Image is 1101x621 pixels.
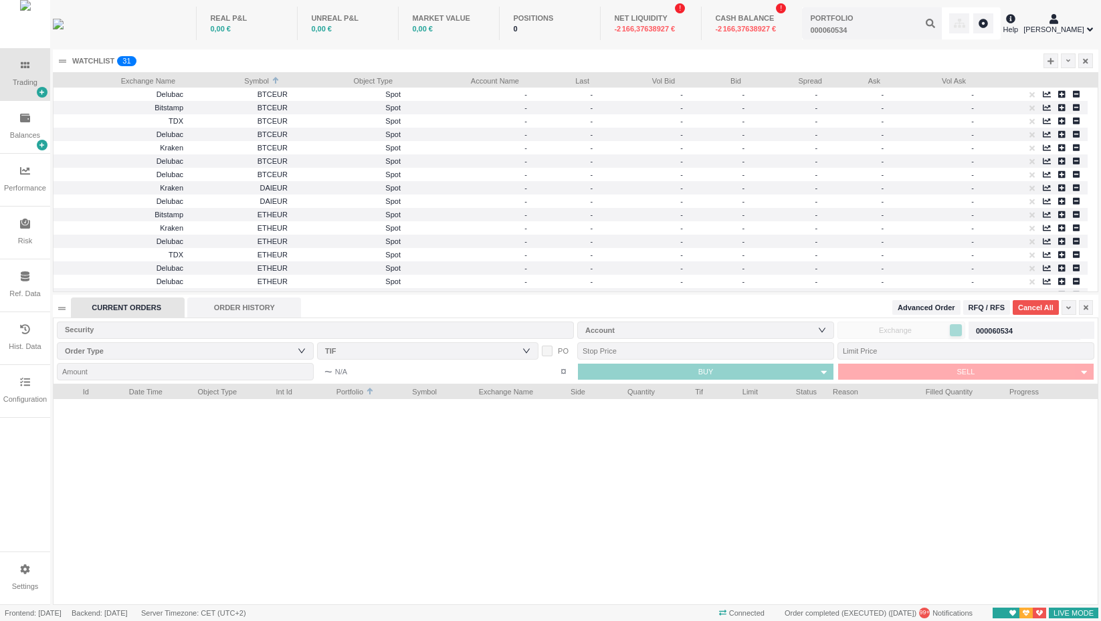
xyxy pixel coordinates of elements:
[296,154,401,169] span: Spot
[191,127,288,142] span: BTCEUR
[157,170,183,178] span: Delubac
[802,7,942,39] input: 000060534
[296,207,401,223] span: Spot
[296,114,401,129] span: Spot
[105,384,163,397] span: Date Time
[191,194,288,209] span: DAIEUR
[157,264,183,272] span: Delubac
[72,55,114,67] div: WATCHLIST
[1003,12,1019,35] div: Help
[601,384,655,397] span: Quantity
[191,114,288,129] span: BTCEUR
[298,346,306,355] i: icon: down
[65,344,300,358] div: Order Type
[210,25,231,33] span: 0,00 €
[191,261,288,276] span: ETHEUR
[815,277,822,285] span: -
[524,291,527,299] span: -
[989,384,1039,397] span: Progress
[296,87,401,102] span: Spot
[815,130,822,138] span: -
[881,277,888,285] span: -
[815,264,822,272] span: -
[881,264,888,272] span: -
[1049,606,1098,620] span: LIVE MODE
[742,277,749,285] span: -
[58,73,175,86] span: Exchange Name
[671,384,703,397] span: Tif
[971,104,974,112] span: -
[714,606,769,620] span: Connected
[590,170,597,178] span: -
[815,211,822,219] span: -
[590,211,597,219] span: -
[9,288,40,299] div: Ref. Data
[971,170,974,178] span: -
[969,302,1005,314] span: RFQ / RFS
[742,197,749,205] span: -
[325,344,524,358] div: TIF
[409,73,519,86] span: Account Name
[296,247,401,263] span: Spot
[10,130,40,141] div: Balances
[524,130,527,138] span: -
[895,384,973,397] span: Filled Quantity
[757,73,822,86] span: Spread
[296,167,401,182] span: Spot
[3,394,47,405] div: Configuration
[549,384,585,397] span: Side
[191,167,288,182] span: BTCEUR
[412,13,486,24] div: MARKET VALUE
[18,235,32,247] div: Risk
[122,56,126,70] p: 3
[881,197,888,205] span: -
[614,25,675,33] span: -2 166,37638927 €
[558,347,569,355] span: PO
[742,144,749,152] span: -
[971,264,974,272] span: -
[815,170,822,178] span: -
[774,384,817,397] span: Status
[191,140,288,156] span: BTCEUR
[191,100,288,116] span: BTCEUR
[680,117,683,125] span: -
[390,384,437,397] span: Symbol
[296,221,401,236] span: Spot
[296,73,393,86] span: Object Type
[4,182,46,194] div: Performance
[585,324,820,337] div: Account
[590,251,597,259] span: -
[680,170,683,178] span: -
[524,211,527,219] span: -
[742,117,749,125] span: -
[680,277,683,285] span: -
[590,117,597,125] span: -
[160,144,183,152] span: Kraken
[191,207,288,223] span: ETHEUR
[524,277,527,285] span: -
[522,346,530,355] i: icon: down
[680,237,683,245] span: -
[296,261,401,276] span: Spot
[780,606,977,620] div: Notifications
[742,237,749,245] span: -
[785,609,886,617] span: Order completed (EXECUTED)
[126,56,130,70] p: 1
[815,197,822,205] span: -
[815,157,822,165] span: -
[12,581,39,592] div: Settings
[881,211,888,219] span: -
[815,144,822,152] span: -
[680,251,683,259] span: -
[680,157,683,165] span: -
[830,73,880,86] span: Ask
[881,291,888,299] span: -
[590,90,597,98] span: -
[971,251,974,259] span: -
[524,170,527,178] span: -
[53,19,64,29] img: wyden_logotype_blue.svg
[590,157,597,165] span: -
[187,297,301,318] div: ORDER HISTORY
[719,384,758,397] span: Limit
[155,104,183,112] span: Bitstamp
